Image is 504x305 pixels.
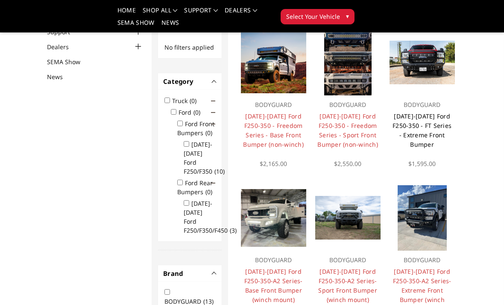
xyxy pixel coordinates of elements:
a: [DATE]-[DATE] Ford F250-350 - Freedom Series - Base Front Bumper (non-winch) [243,112,304,148]
button: Select Your Vehicle [281,9,355,24]
a: Support [184,7,218,20]
a: Multiple lighting options [315,30,381,95]
span: ▾ [346,12,349,21]
span: Click to show/hide children [211,181,215,185]
span: (0) [205,129,212,137]
span: $2,550.00 [334,160,361,168]
a: SEMA Show [117,20,155,32]
label: Ford [179,108,205,116]
label: [DATE]-[DATE] Ford F250/F350/F450 [184,199,242,234]
a: [DATE]-[DATE] Ford F250-350 - Freedom Series - Sport Front Bumper (non-winch) [317,112,378,148]
label: Ford Rear Bumpers [177,179,217,196]
a: Dealers [47,42,79,51]
a: SEMA Show [47,57,91,66]
p: BODYGUARD [392,255,453,265]
h4: Brand [163,269,217,278]
button: - [212,79,217,83]
a: [DATE]-[DATE] Ford F250-350 - FT Series - Extreme Front Bumper [393,112,451,148]
a: shop all [143,7,177,20]
h4: Category [163,77,217,86]
p: BODYGUARD [243,100,304,110]
span: (0) [190,97,196,105]
label: [DATE]-[DATE] Ford F250/F350 [184,140,230,175]
p: BODYGUARD [317,100,378,110]
p: BODYGUARD [392,100,453,110]
a: [DATE]-[DATE] Ford F250-350-A2 Series-Base Front Bumper (winch mount) [244,267,303,304]
span: No filters applied [164,43,214,51]
img: Multiple lighting options [324,30,372,95]
a: [DATE]-[DATE] Ford F250-350-A2 Series-Sport Front Bumper (winch mount) [318,267,377,304]
a: News [47,72,73,81]
span: (0) [193,108,200,116]
label: Ford Front Bumpers [177,120,217,137]
span: (10) [214,167,225,175]
a: Home [117,7,136,20]
span: $1,595.00 [408,160,436,168]
p: BODYGUARD [243,255,304,265]
button: - [212,271,217,275]
span: Click to show/hide children [211,110,215,115]
span: Click to show/hide children [211,122,215,126]
p: BODYGUARD [317,255,378,265]
a: News [161,20,179,32]
span: Click to show/hide children [211,99,215,103]
span: (0) [205,188,212,196]
span: Select Your Vehicle [286,12,340,21]
label: Truck [172,97,202,105]
span: (3) [230,226,237,234]
span: $2,165.00 [260,160,287,168]
a: Dealers [225,7,257,20]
